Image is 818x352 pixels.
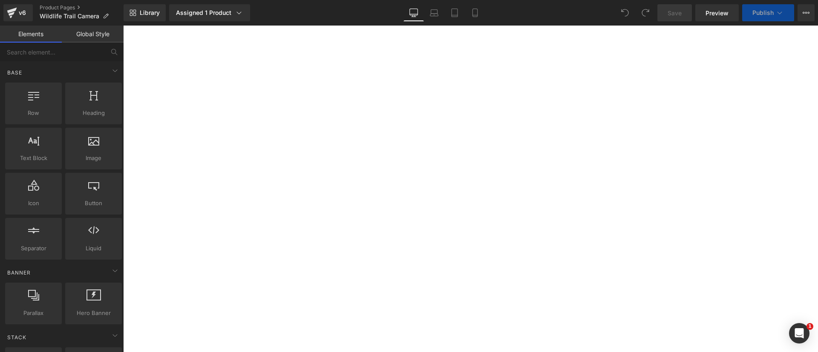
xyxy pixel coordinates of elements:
button: More [798,4,815,21]
span: Save [668,9,682,17]
span: Stack [6,333,27,341]
iframe: Intercom live chat [789,323,809,343]
a: Preview [695,4,739,21]
span: 1 [806,323,813,330]
a: New Library [124,4,166,21]
div: Assigned 1 Product [176,9,243,17]
span: Base [6,69,23,77]
button: Redo [637,4,654,21]
a: Mobile [465,4,485,21]
span: Library [140,9,160,17]
span: Text Block [8,154,59,163]
span: Hero Banner [68,309,119,318]
span: Heading [68,109,119,117]
a: Global Style [62,26,124,43]
div: v6 [17,7,28,18]
span: Image [68,154,119,163]
span: Preview [706,9,729,17]
a: Laptop [424,4,444,21]
span: Row [8,109,59,117]
span: Liquid [68,244,119,253]
span: Publish [752,9,774,16]
a: Tablet [444,4,465,21]
a: Desktop [403,4,424,21]
span: Parallax [8,309,59,318]
button: Publish [742,4,794,21]
a: v6 [3,4,33,21]
button: Undo [616,4,634,21]
span: Separator [8,244,59,253]
span: Wildlife Trail Camera [40,13,99,20]
span: Banner [6,269,32,277]
span: Icon [8,199,59,208]
a: Product Pages [40,4,124,11]
span: Button [68,199,119,208]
